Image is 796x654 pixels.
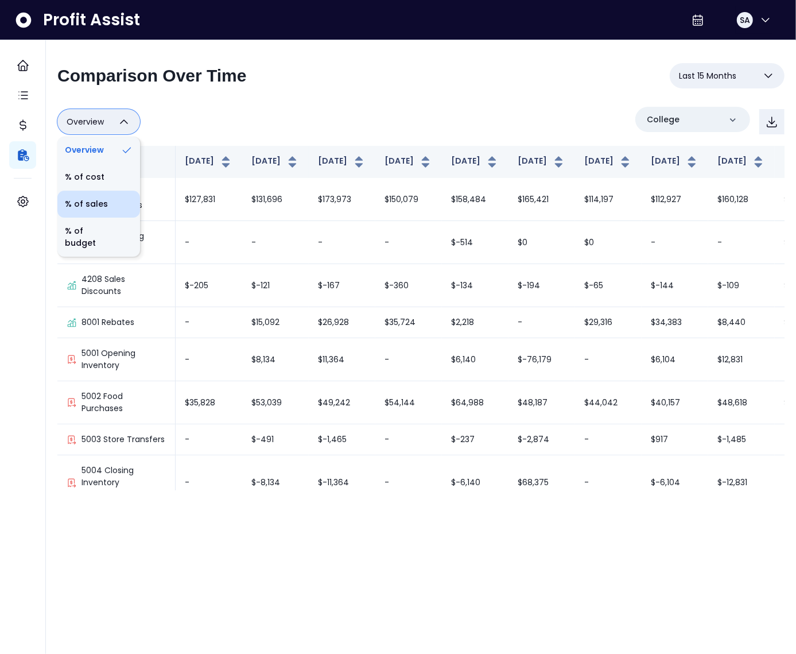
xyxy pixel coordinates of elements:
[57,164,140,191] li: % of cost
[740,14,750,26] span: SA
[679,69,736,83] span: Last 15 Months
[81,434,165,446] p: 5003 Store Transfers
[575,307,642,338] td: $29,316
[81,273,166,297] p: 4208 Sales Discounts
[176,381,242,424] td: $35,828
[642,307,708,338] td: $34,383
[375,455,442,510] td: -
[176,178,242,221] td: $127,831
[57,191,140,218] li: % of sales
[185,155,233,169] button: [DATE]
[508,264,575,307] td: $-194
[242,307,309,338] td: $15,092
[309,264,375,307] td: $-167
[176,221,242,264] td: -
[508,178,575,221] td: $165,421
[81,347,166,371] p: 5001 Opening Inventory
[309,307,375,338] td: $26,928
[442,178,508,221] td: $158,484
[708,424,775,455] td: $-1,485
[442,221,508,264] td: $-514
[176,264,242,307] td: $-205
[318,155,366,169] button: [DATE]
[708,455,775,510] td: $-12,831
[442,307,508,338] td: $2,218
[242,381,309,424] td: $53,039
[575,221,642,264] td: $0
[242,455,309,510] td: $-8,134
[375,381,442,424] td: $54,144
[442,338,508,381] td: $6,140
[81,465,166,501] p: 5004 Closing Inventory Adjustments
[309,455,375,510] td: $-11,364
[251,155,300,169] button: [DATE]
[708,178,775,221] td: $160,128
[708,264,775,307] td: $-109
[442,264,508,307] td: $-134
[508,221,575,264] td: $0
[309,424,375,455] td: $-1,465
[57,218,140,257] li: % of budget
[242,338,309,381] td: $8,134
[385,155,433,169] button: [DATE]
[43,10,140,30] span: Profit Assist
[375,307,442,338] td: $35,724
[375,424,442,455] td: -
[642,338,708,381] td: $6,104
[708,221,775,264] td: -
[81,316,134,328] p: 8001 Rebates
[309,221,375,264] td: -
[176,307,242,338] td: -
[647,114,679,126] p: College
[442,381,508,424] td: $64,988
[508,424,575,455] td: $-2,874
[642,381,708,424] td: $40,157
[375,178,442,221] td: $150,079
[176,338,242,381] td: -
[575,424,642,455] td: -
[451,155,499,169] button: [DATE]
[717,155,766,169] button: [DATE]
[642,424,708,455] td: $917
[508,307,575,338] td: -
[57,65,247,86] h2: Comparison Over Time
[708,338,775,381] td: $12,831
[642,455,708,510] td: $-6,104
[575,455,642,510] td: -
[442,455,508,510] td: $-6,140
[242,424,309,455] td: $-491
[708,381,775,424] td: $48,618
[508,455,575,510] td: $68,375
[242,221,309,264] td: -
[375,338,442,381] td: -
[176,424,242,455] td: -
[508,338,575,381] td: $-76,179
[584,155,632,169] button: [DATE]
[309,381,375,424] td: $49,242
[309,178,375,221] td: $173,973
[442,424,508,455] td: $-237
[518,155,566,169] button: [DATE]
[642,178,708,221] td: $112,927
[708,307,775,338] td: $8,440
[81,390,166,415] p: 5002 Food Purchases
[651,155,699,169] button: [DATE]
[176,455,242,510] td: -
[575,381,642,424] td: $44,042
[642,264,708,307] td: $-144
[57,137,140,164] li: Overview
[575,178,642,221] td: $114,197
[508,381,575,424] td: $48,187
[242,264,309,307] td: $-121
[375,264,442,307] td: $-360
[575,264,642,307] td: $-65
[642,221,708,264] td: -
[575,338,642,381] td: -
[309,338,375,381] td: $11,364
[67,115,104,129] span: Overview
[375,221,442,264] td: -
[242,178,309,221] td: $131,696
